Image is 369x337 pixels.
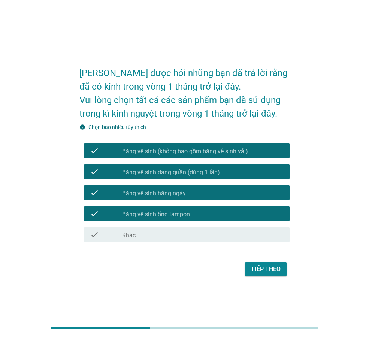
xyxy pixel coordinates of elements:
[122,211,190,218] label: Băng vệ sinh ống tampon
[88,124,146,130] label: Chọn bao nhiêu tùy thích
[90,188,99,197] i: check
[90,209,99,218] i: check
[79,59,290,120] h2: [PERSON_NAME] được hỏi những bạn đã trả lời rằng đã có kinh trong vòng 1 tháng trở lại đây. Vui l...
[245,262,287,276] button: Tiếp theo
[122,232,136,239] label: Khác
[79,124,85,130] i: info
[90,167,99,176] i: check
[90,146,99,155] i: check
[122,148,248,155] label: Băng vệ sinh (không bao gồm băng vệ sinh vải)
[90,230,99,239] i: check
[251,265,281,274] div: Tiếp theo
[122,190,186,197] label: Băng vệ sinh hằng ngày
[122,169,220,176] label: Băng vệ sinh dạng quần (dùng 1 lần)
